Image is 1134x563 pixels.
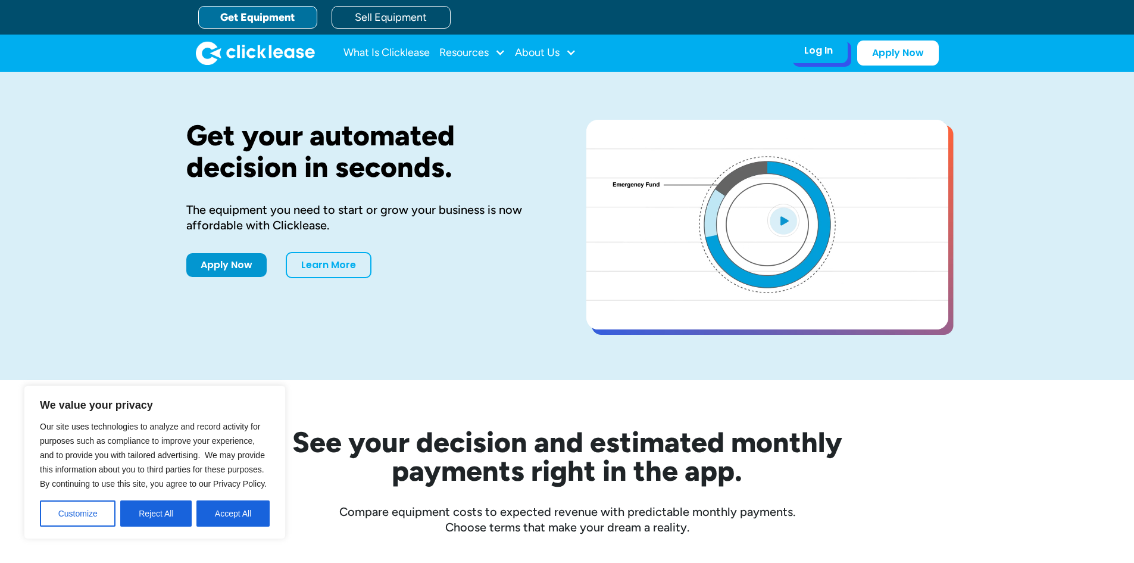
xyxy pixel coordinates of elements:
div: Compare equipment costs to expected revenue with predictable monthly payments. Choose terms that ... [186,504,948,535]
div: The equipment you need to start or grow your business is now affordable with Clicklease. [186,202,548,233]
div: Log In [804,45,833,57]
a: Sell Equipment [332,6,451,29]
a: Learn More [286,252,371,278]
a: What Is Clicklease [343,41,430,65]
div: Resources [439,41,505,65]
button: Accept All [196,500,270,527]
a: open lightbox [586,120,948,329]
a: Get Equipment [198,6,317,29]
button: Reject All [120,500,192,527]
img: Clicklease logo [196,41,315,65]
h2: See your decision and estimated monthly payments right in the app. [234,428,901,485]
h1: Get your automated decision in seconds. [186,120,548,183]
div: About Us [515,41,576,65]
a: Apply Now [186,253,267,277]
span: Our site uses technologies to analyze and record activity for purposes such as compliance to impr... [40,422,267,489]
button: Customize [40,500,115,527]
a: Apply Now [857,41,939,66]
img: Blue play button logo on a light blue circular background [767,204,799,237]
div: We value your privacy [24,385,286,539]
a: home [196,41,315,65]
p: We value your privacy [40,398,270,412]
